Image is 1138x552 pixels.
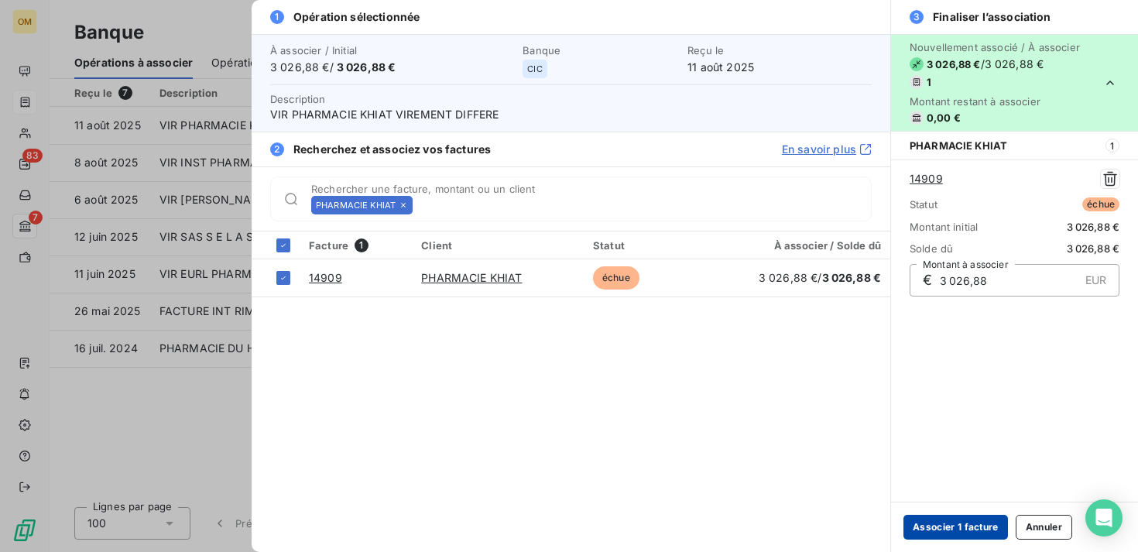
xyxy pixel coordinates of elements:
span: 3 026,88 € [1067,242,1120,255]
span: Nouvellement associé / À associer [910,41,1080,53]
span: Statut [910,198,937,211]
span: À associer / Initial [270,44,513,57]
span: 0,00 € [927,111,961,124]
div: Client [421,239,574,252]
a: En savoir plus [782,142,872,157]
span: 1 [927,76,931,88]
span: Montant restant à associer [910,95,1080,108]
span: 1 [1105,139,1119,153]
span: Opération sélectionnée [293,9,420,25]
a: 14909 [309,271,342,284]
span: 3 026,88 € [822,271,882,284]
a: PHARMACIE KHIAT [421,271,522,284]
div: Open Intercom Messenger [1085,499,1123,537]
span: Banque [523,44,678,57]
input: placeholder [419,197,871,213]
span: échue [1082,197,1119,211]
div: Statut [593,239,704,252]
span: 3 026,88 € / [759,271,881,284]
span: 1 [270,10,284,24]
button: Annuler [1016,515,1072,540]
span: Montant initial [910,221,978,233]
span: Reçu le [687,44,872,57]
span: VIR PHARMACIE KHIAT VIREMENT DIFFERE [270,107,872,122]
a: 14909 [910,171,943,187]
span: échue [593,266,639,290]
span: / 3 026,88 € [981,57,1044,72]
span: PHARMACIE KHIAT [316,201,396,210]
div: À associer / Solde dû [723,239,881,252]
div: Facture [309,238,403,252]
span: 3 026,88 € / [270,60,513,75]
span: Description [270,93,326,105]
span: 1 [355,238,368,252]
span: 3 026,88 € [927,58,981,70]
span: Finaliser l’association [933,9,1051,25]
span: CIC [527,64,542,74]
span: Solde dû [910,242,953,255]
button: Associer 1 facture [903,515,1008,540]
span: 3 [910,10,924,24]
span: 2 [270,142,284,156]
span: PHARMACIE KHIAT [910,139,1007,152]
span: 3 026,88 € [1067,221,1120,233]
span: Recherchez et associez vos factures [293,142,491,157]
span: 3 026,88 € [337,60,396,74]
div: 11 août 2025 [687,44,872,75]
